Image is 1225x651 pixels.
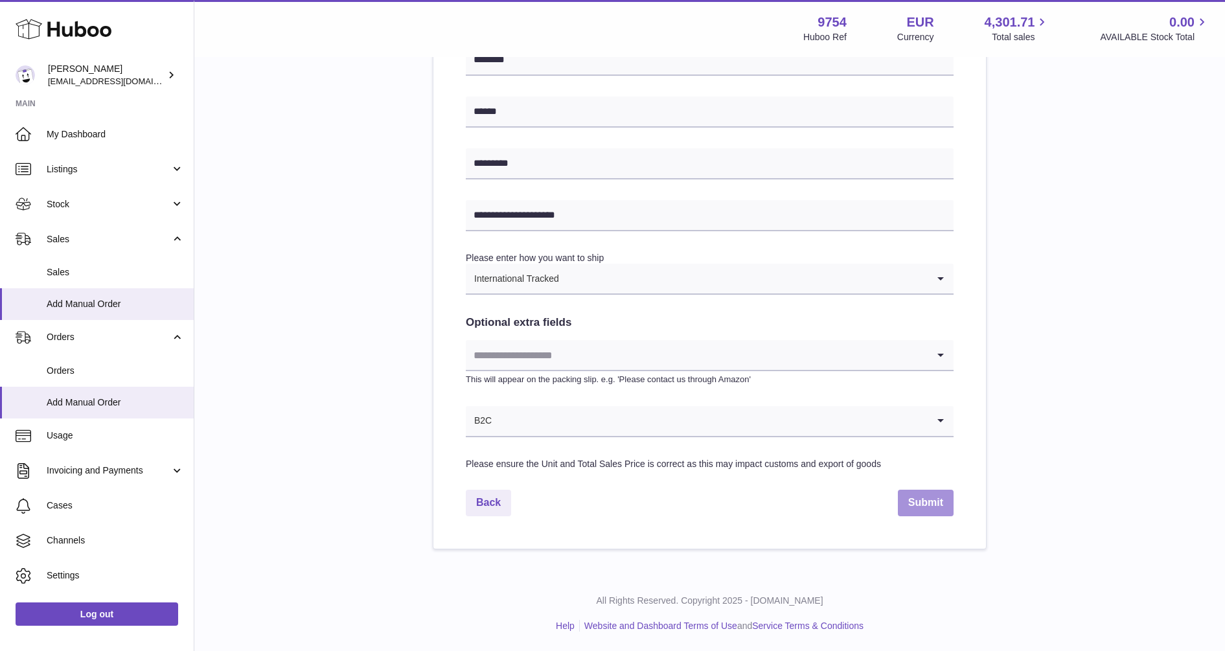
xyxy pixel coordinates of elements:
span: Cases [47,499,184,512]
input: Search for option [492,406,928,436]
a: Back [466,490,511,516]
input: Search for option [560,264,928,293]
span: 0.00 [1169,14,1195,31]
label: Please enter how you want to ship [466,253,604,263]
div: Search for option [466,264,954,295]
div: Search for option [466,340,954,371]
span: Add Manual Order [47,298,184,310]
strong: EUR [906,14,933,31]
span: B2C [466,406,492,436]
span: [EMAIL_ADDRESS][DOMAIN_NAME] [48,76,190,86]
span: Add Manual Order [47,396,184,409]
a: 4,301.71 Total sales [985,14,1050,43]
input: Search for option [466,340,928,370]
p: All Rights Reserved. Copyright 2025 - [DOMAIN_NAME] [205,595,1215,607]
a: Website and Dashboard Terms of Use [584,621,737,631]
span: Invoicing and Payments [47,464,170,477]
span: Listings [47,163,170,176]
span: Total sales [992,31,1049,43]
div: Please ensure the Unit and Total Sales Price is correct as this may impact customs and export of ... [466,458,954,470]
a: Log out [16,602,178,626]
h2: Optional extra fields [466,315,954,330]
span: Sales [47,266,184,279]
a: Service Terms & Conditions [752,621,864,631]
span: AVAILABLE Stock Total [1100,31,1209,43]
span: Settings [47,569,184,582]
span: Usage [47,429,184,442]
span: Stock [47,198,170,211]
a: Help [556,621,575,631]
button: Submit [898,490,954,516]
span: Sales [47,233,170,246]
div: [PERSON_NAME] [48,63,165,87]
span: Orders [47,365,184,377]
img: info@fieldsluxury.london [16,65,35,85]
span: My Dashboard [47,128,184,141]
span: Channels [47,534,184,547]
strong: 9754 [818,14,847,31]
span: 4,301.71 [985,14,1035,31]
div: Huboo Ref [803,31,847,43]
span: International Tracked [466,264,560,293]
div: Currency [897,31,934,43]
div: Search for option [466,406,954,437]
p: This will appear on the packing slip. e.g. 'Please contact us through Amazon' [466,374,954,385]
li: and [580,620,864,632]
span: Orders [47,331,170,343]
a: 0.00 AVAILABLE Stock Total [1100,14,1209,43]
